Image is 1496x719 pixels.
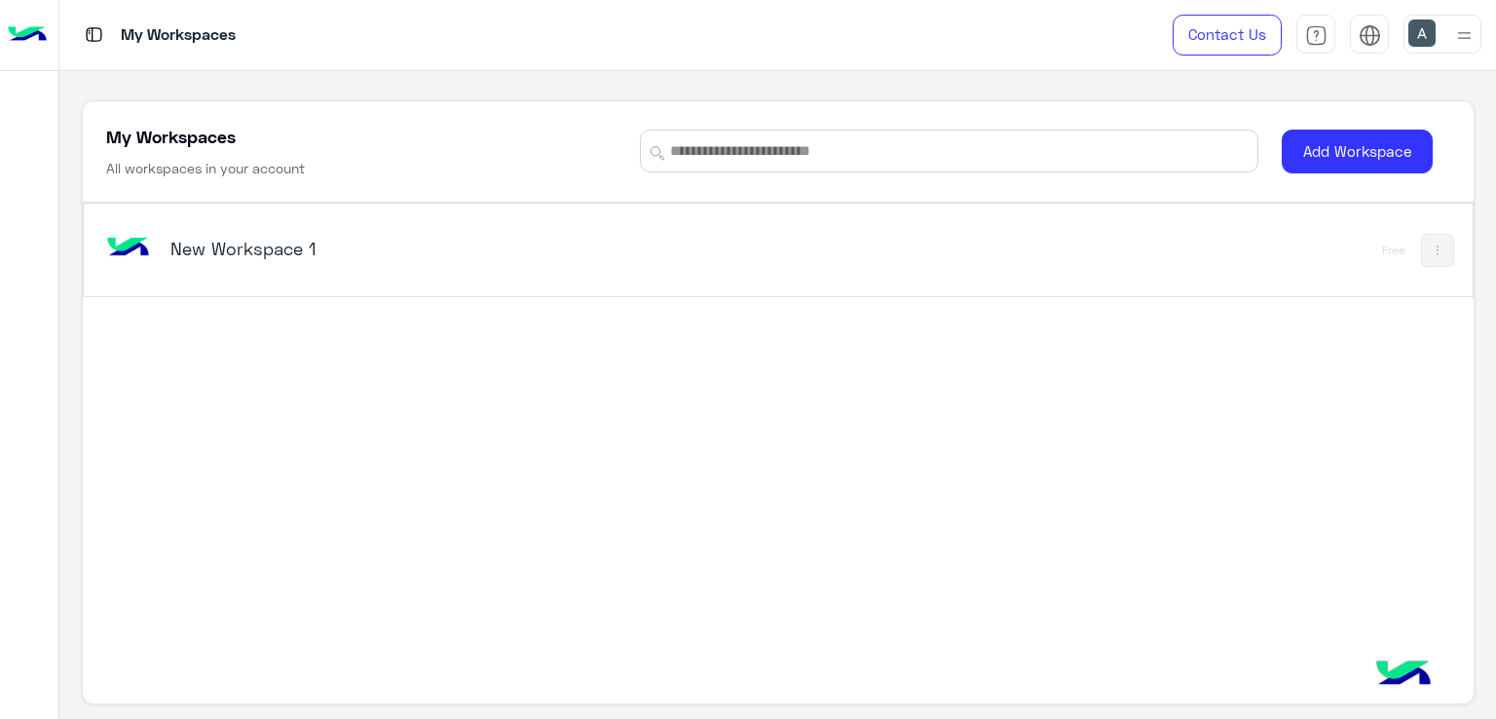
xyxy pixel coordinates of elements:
h5: New Workspace 1 [170,237,657,260]
h6: All workspaces in your account [106,159,305,178]
button: Add Workspace [1282,130,1433,173]
img: tab [1359,24,1381,47]
img: hulul-logo.png [1369,641,1438,709]
img: userImage [1408,19,1436,47]
a: tab [1296,15,1335,56]
h5: My Workspaces [106,125,236,148]
p: My Workspaces [121,22,236,49]
a: Contact Us [1173,15,1282,56]
img: tab [82,22,106,47]
div: Free [1382,243,1405,258]
img: profile [1452,23,1477,48]
img: tab [1305,24,1328,47]
img: bot image [102,222,155,275]
img: Logo [8,15,47,56]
